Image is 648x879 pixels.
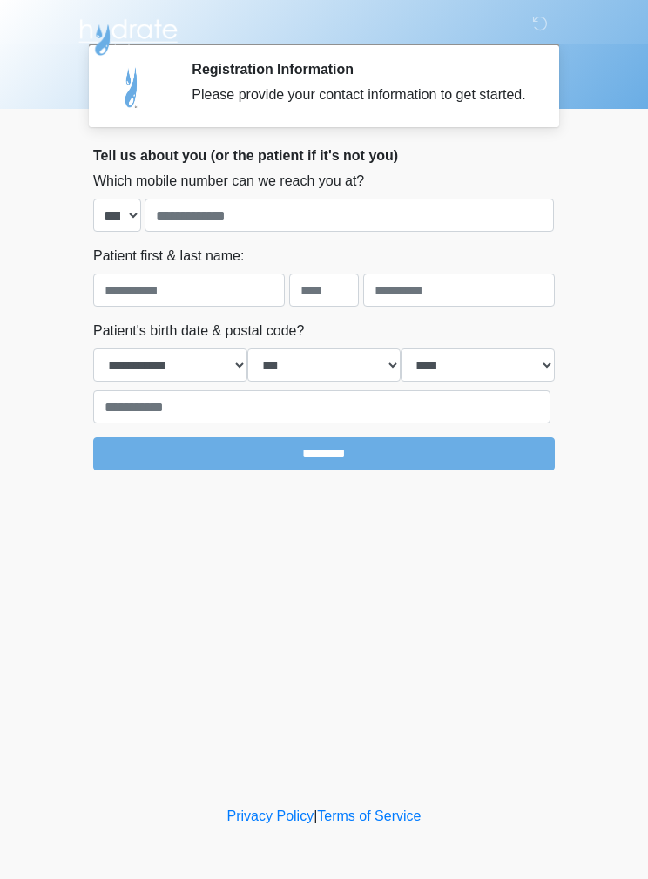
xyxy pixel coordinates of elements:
label: Patient first & last name: [93,246,244,267]
a: Privacy Policy [227,808,314,823]
label: Which mobile number can we reach you at? [93,171,364,192]
div: Please provide your contact information to get started. [192,85,529,105]
h2: Tell us about you (or the patient if it's not you) [93,147,555,164]
a: | [314,808,317,823]
label: Patient's birth date & postal code? [93,321,304,341]
img: Hydrate IV Bar - Flagstaff Logo [76,13,180,57]
a: Terms of Service [317,808,421,823]
img: Agent Avatar [106,61,159,113]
